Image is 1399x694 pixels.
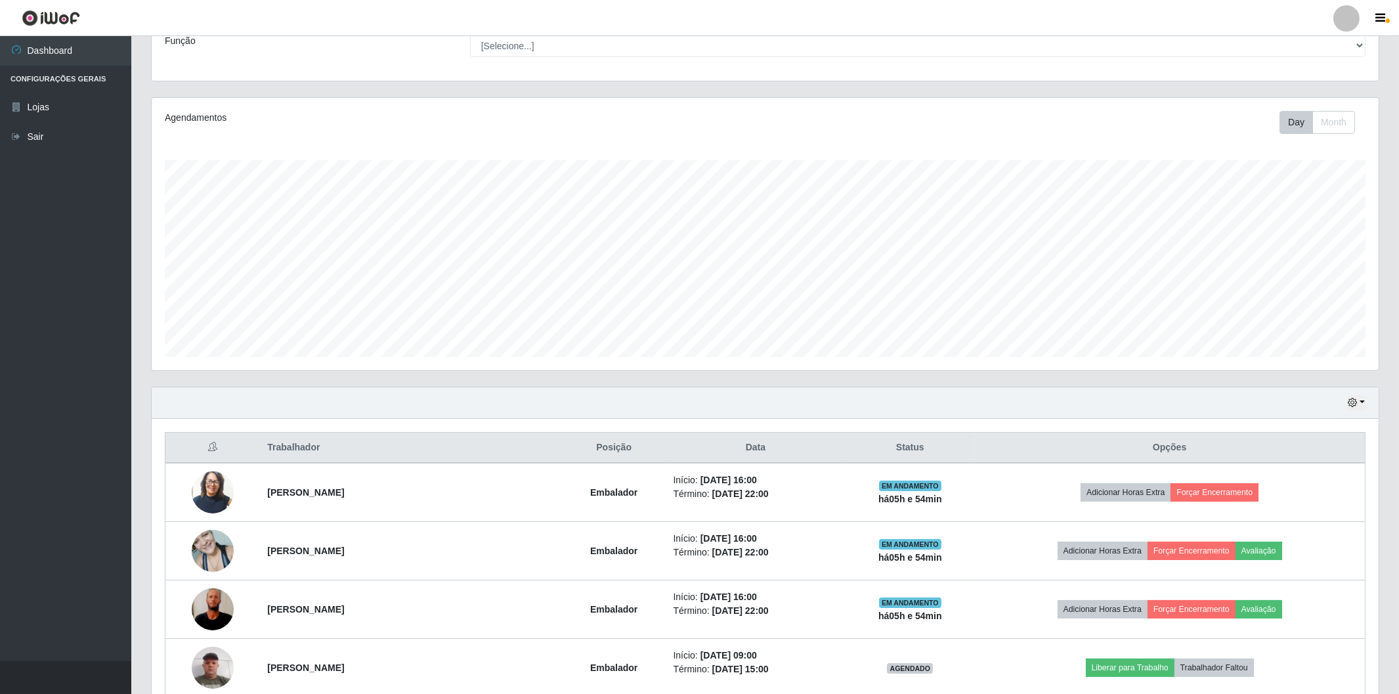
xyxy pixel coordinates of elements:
span: EM ANDAMENTO [879,539,941,550]
strong: Embalador [590,604,637,615]
time: [DATE] 22:00 [712,547,769,557]
time: [DATE] 16:00 [700,475,757,485]
span: EM ANDAMENTO [879,481,941,491]
button: Forçar Encerramento [1148,600,1236,618]
label: Função [165,34,196,48]
button: Trabalhador Faltou [1174,659,1254,677]
li: Término: [673,487,838,501]
strong: Embalador [590,662,637,673]
strong: há 05 h e 54 min [878,552,942,563]
strong: [PERSON_NAME] [267,487,344,498]
th: Status [846,433,974,464]
time: [DATE] 16:00 [700,592,757,602]
li: Início: [673,532,838,546]
li: Início: [673,649,838,662]
time: [DATE] 22:00 [712,488,769,499]
button: Adicionar Horas Extra [1058,542,1148,560]
span: EM ANDAMENTO [879,597,941,608]
img: 1720054938864.jpeg [192,467,234,517]
th: Opções [974,433,1365,464]
button: Forçar Encerramento [1171,483,1259,502]
strong: há 05 h e 54 min [878,494,942,504]
div: First group [1280,111,1355,134]
strong: Embalador [590,546,637,556]
time: [DATE] 16:00 [700,533,757,544]
button: Avaliação [1236,542,1282,560]
div: Agendamentos [165,111,654,125]
th: Data [665,433,846,464]
li: Término: [673,662,838,676]
img: CoreUI Logo [22,10,80,26]
time: [DATE] 22:00 [712,605,769,616]
strong: há 05 h e 54 min [878,611,942,621]
button: Month [1312,111,1355,134]
strong: Embalador [590,487,637,498]
button: Day [1280,111,1313,134]
span: AGENDADO [887,663,933,674]
th: Trabalhador [259,433,563,464]
button: Forçar Encerramento [1148,542,1236,560]
button: Adicionar Horas Extra [1081,483,1171,502]
div: Toolbar with button groups [1280,111,1366,134]
strong: [PERSON_NAME] [267,604,344,615]
img: 1751591398028.jpeg [192,563,234,656]
th: Posição [563,433,666,464]
img: 1714959691742.jpeg [192,523,234,578]
strong: [PERSON_NAME] [267,662,344,673]
li: Início: [673,590,838,604]
button: Adicionar Horas Extra [1058,600,1148,618]
strong: [PERSON_NAME] [267,546,344,556]
li: Término: [673,604,838,618]
time: [DATE] 15:00 [712,664,769,674]
li: Término: [673,546,838,559]
time: [DATE] 09:00 [700,650,757,661]
button: Liberar para Trabalho [1086,659,1174,677]
li: Início: [673,473,838,487]
button: Avaliação [1236,600,1282,618]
